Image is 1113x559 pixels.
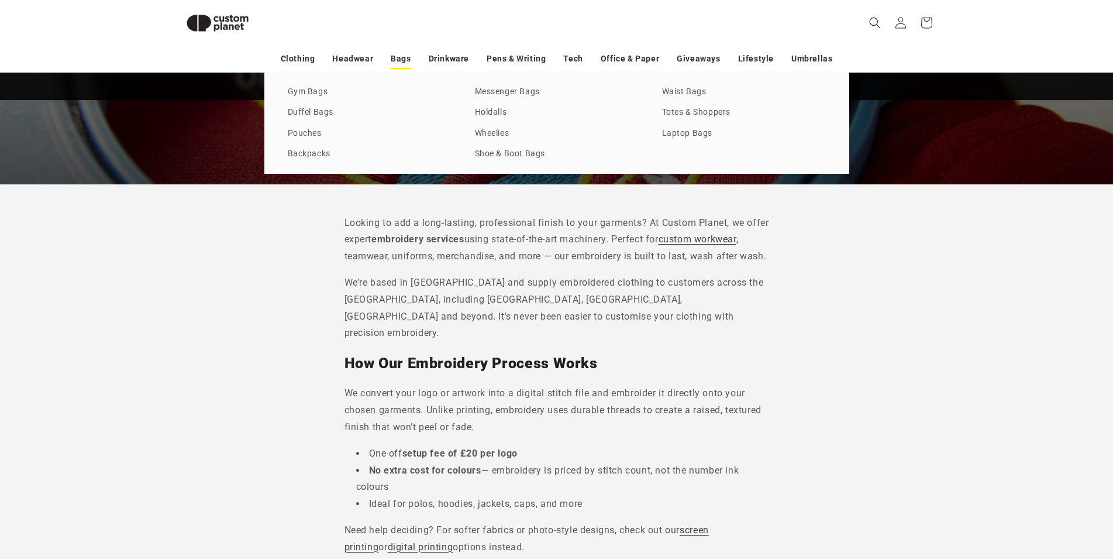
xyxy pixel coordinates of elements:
[475,126,639,142] a: Wheelies
[371,234,464,245] strong: embroidery services
[475,105,639,121] a: Holdalls
[356,462,769,496] li: — embroidery is priced by stitch count, not the number ink colours
[659,234,736,245] a: custom workwear
[918,433,1113,559] iframe: Chat Widget
[356,445,769,462] li: One-off
[487,49,546,69] a: Pens & Writing
[344,215,769,265] p: Looking to add a long-lasting, professional finish to your garments? At Custom Planet, we offer e...
[281,49,315,69] a: Clothing
[369,465,481,476] strong: No extra cost for colours
[344,385,769,435] p: We convert your logo or artwork into a digital stitch file and embroider it directly onto your ch...
[662,126,826,142] a: Laptop Bags
[563,49,583,69] a: Tech
[288,146,452,162] a: Backpacks
[402,448,518,459] strong: setup fee of £20 per logo
[475,146,639,162] a: Shoe & Boot Bags
[288,105,452,121] a: Duffel Bags
[475,84,639,100] a: Messenger Bags
[601,49,659,69] a: Office & Paper
[288,126,452,142] a: Pouches
[738,49,774,69] a: Lifestyle
[388,541,453,553] a: digital printing
[177,5,259,42] img: Custom Planet
[677,49,720,69] a: Giveaways
[791,49,832,69] a: Umbrellas
[429,49,469,69] a: Drinkware
[862,10,888,36] summary: Search
[344,275,769,342] p: We’re based in [GEOGRAPHIC_DATA] and supply embroidered clothing to customers across the [GEOGRAP...
[356,496,769,513] li: Ideal for polos, hoodies, jackets, caps, and more
[288,84,452,100] a: Gym Bags
[344,522,769,556] p: Need help deciding? For softer fabrics or photo-style designs, check out our or options instead.
[332,49,373,69] a: Headwear
[391,49,411,69] a: Bags
[662,105,826,121] a: Totes & Shoppers
[662,84,826,100] a: Waist Bags
[344,354,769,373] h2: How Our Embroidery Process Works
